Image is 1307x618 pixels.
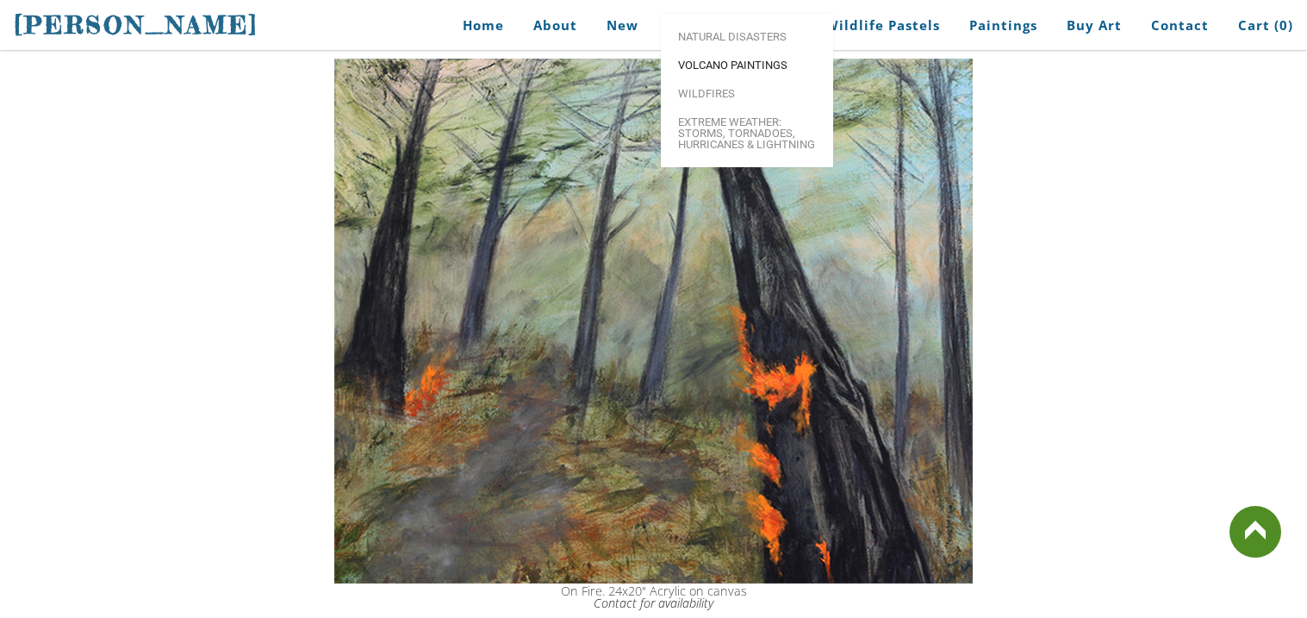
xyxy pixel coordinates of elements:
a: Home [437,6,517,45]
span: Natural Disasters [678,31,816,42]
img: forest fire painting [334,59,973,584]
a: Wildlife Pastels [812,6,953,45]
a: About [520,6,590,45]
a: Contact [1138,6,1222,45]
a: Buy Art [1054,6,1135,45]
a: Cart (0) [1225,6,1293,45]
a: Extreme Weather: Storms, Tornadoes, Hurricanes & Lightning [661,108,833,159]
a: Natural Disasters [661,22,833,51]
span: Wildfires [678,88,816,99]
a: Natural Disasters [655,6,809,45]
div: On Fire. 24x20" Acrylic on canvas [240,585,1067,610]
span: Extreme Weather: Storms, Tornadoes, Hurricanes & Lightning [678,116,816,150]
span: 0 [1279,16,1288,34]
a: Volcano paintings [661,51,833,79]
span: [PERSON_NAME] [14,10,258,40]
a: Contact for availability [594,595,713,611]
a: Paintings [956,6,1050,45]
a: [PERSON_NAME] [14,9,258,41]
span: Volcano paintings [678,59,816,71]
a: Wildfires [661,79,833,108]
a: New [594,6,651,45]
